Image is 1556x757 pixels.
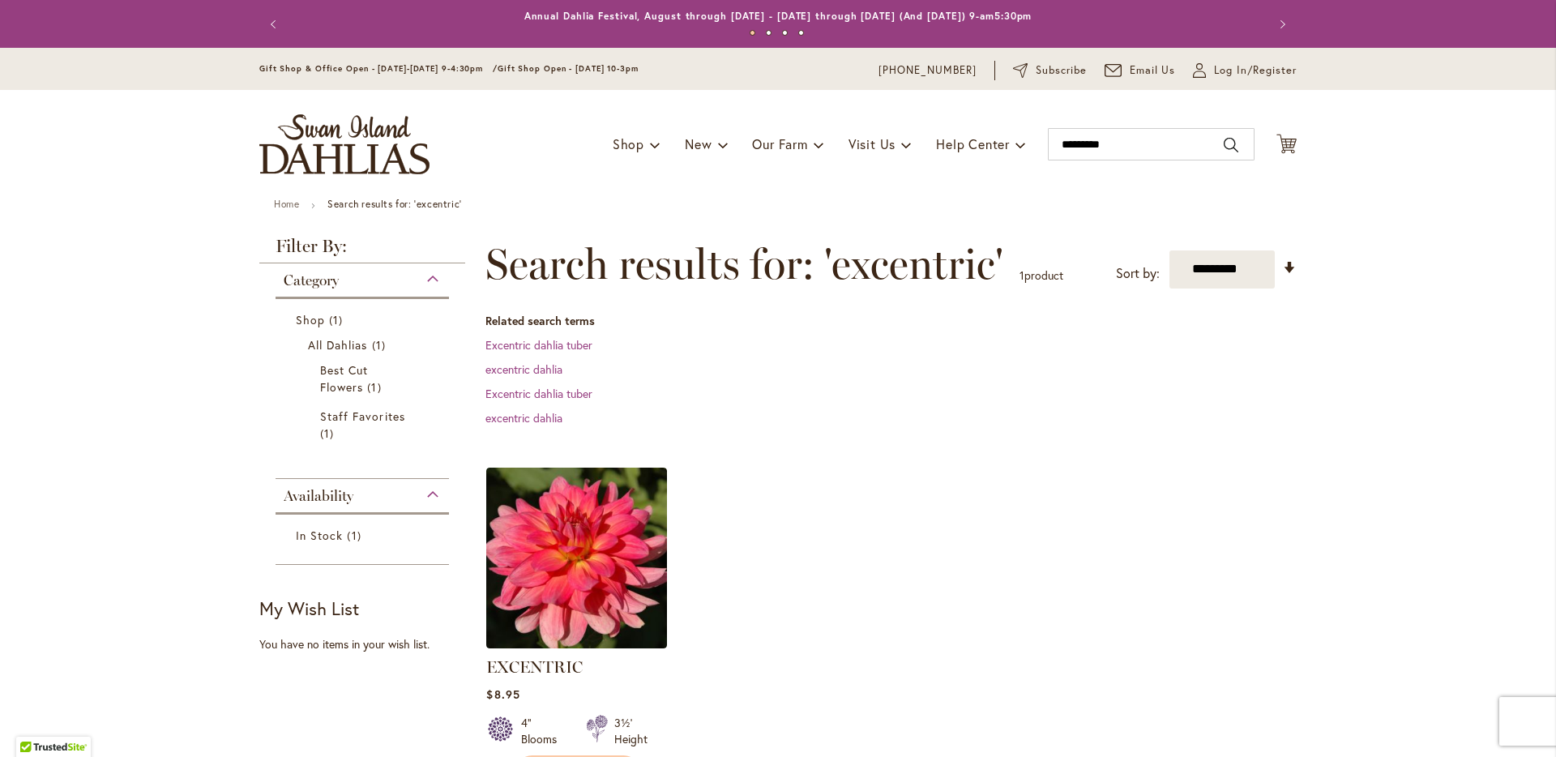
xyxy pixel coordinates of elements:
a: excentric dahlia [485,361,562,377]
a: Best Cut Flowers [320,361,408,396]
a: All Dahlias [308,336,421,353]
span: 1 [329,311,347,328]
a: Home [274,198,299,210]
strong: My Wish List [259,597,359,620]
span: Log In/Register [1214,62,1297,79]
a: Email Us [1105,62,1176,79]
button: 4 of 4 [798,30,804,36]
a: Log In/Register [1193,62,1297,79]
a: In Stock 1 [296,527,433,544]
span: $8.95 [486,686,519,702]
button: Next [1264,8,1297,41]
button: 1 of 4 [750,30,755,36]
label: Sort by: [1116,259,1160,289]
span: Search results for: 'excentric' [485,240,1003,289]
span: Category [284,272,339,289]
span: Visit Us [849,135,896,152]
a: Excentric dahlia tuber [485,386,592,401]
a: Staff Favorites [320,408,408,442]
span: Availability [284,487,353,505]
div: You have no items in your wish list. [259,636,476,652]
span: Subscribe [1036,62,1087,79]
img: EXCENTRIC [486,468,667,648]
span: Email Us [1130,62,1176,79]
a: EXCENTRIC [486,657,583,677]
span: 1 [320,425,338,442]
span: Gift Shop Open - [DATE] 10-3pm [498,63,639,74]
div: 3½' Height [614,715,648,747]
span: All Dahlias [308,337,368,353]
button: 3 of 4 [782,30,788,36]
a: store logo [259,114,430,174]
a: Shop [296,311,433,328]
a: Annual Dahlia Festival, August through [DATE] - [DATE] through [DATE] (And [DATE]) 9-am5:30pm [524,10,1032,22]
span: Shop [613,135,644,152]
span: Staff Favorites [320,408,405,424]
button: Previous [259,8,292,41]
span: Gift Shop & Office Open - [DATE]-[DATE] 9-4:30pm / [259,63,498,74]
span: In Stock [296,528,343,543]
p: product [1020,263,1063,289]
a: Excentric dahlia tuber [485,337,592,353]
dt: Related search terms [485,313,1297,329]
span: 1 [372,336,390,353]
span: 1 [347,527,365,544]
a: [PHONE_NUMBER] [878,62,977,79]
strong: Filter By: [259,237,465,263]
span: Shop [296,312,325,327]
span: Our Farm [752,135,807,152]
span: Help Center [936,135,1010,152]
span: Best Cut Flowers [320,362,368,395]
span: New [685,135,712,152]
button: 2 of 4 [766,30,772,36]
strong: Search results for: 'excentric' [327,198,462,210]
span: 1 [367,378,385,396]
div: 4" Blooms [521,715,566,747]
a: Subscribe [1013,62,1087,79]
a: EXCENTRIC [486,636,667,652]
span: 1 [1020,267,1024,283]
a: excentric dahlia [485,410,562,426]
